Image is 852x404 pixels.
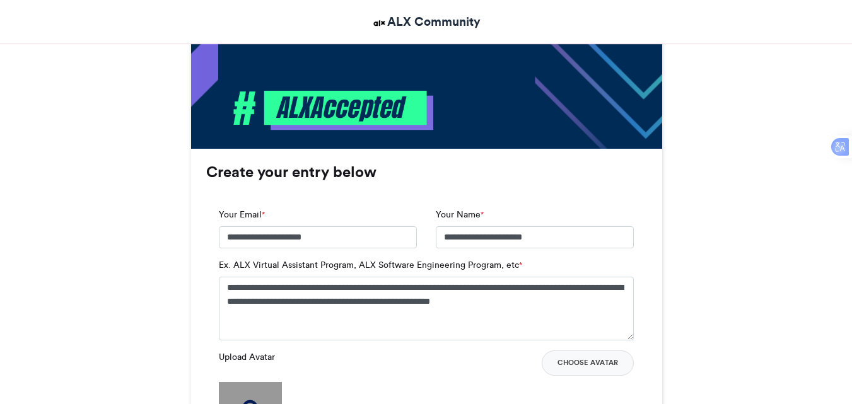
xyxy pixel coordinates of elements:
[436,208,484,221] label: Your Name
[371,13,481,31] a: ALX Community
[219,258,522,272] label: Ex. ALX Virtual Assistant Program, ALX Software Engineering Program, etc
[219,350,275,364] label: Upload Avatar
[371,15,387,31] img: ALX Community
[219,208,265,221] label: Your Email
[542,350,634,376] button: Choose Avatar
[206,164,646,180] h3: Create your entry below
